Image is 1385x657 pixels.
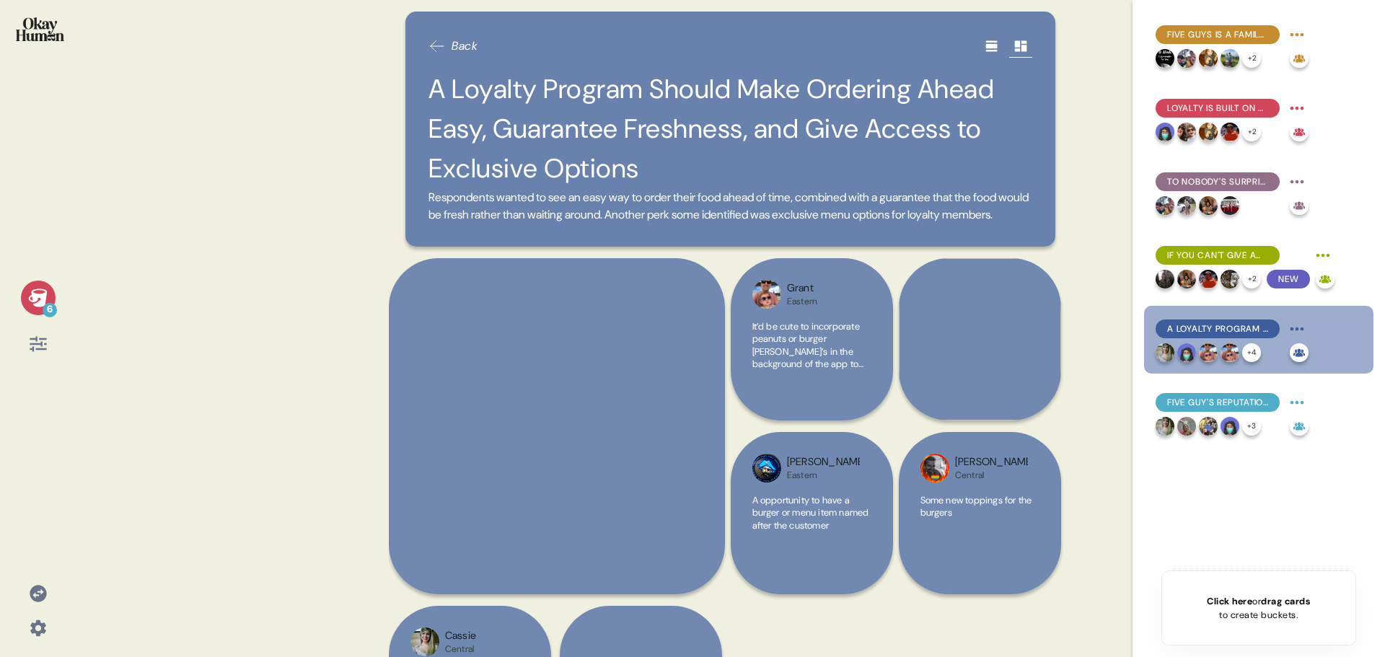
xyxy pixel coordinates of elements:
div: Central [955,469,1028,481]
img: profilepic_5275839909180446.jpg [1156,417,1174,436]
img: profilepic_5458669097583785.jpg [752,280,781,309]
div: 6 [43,303,57,317]
img: profilepic_5667015863349888.jpg [1156,196,1174,215]
img: profilepic_5275839909180446.jpg [1156,343,1174,362]
img: profilepic_5363181253735652.jpg [1199,196,1218,215]
div: Eastern [787,296,818,307]
img: profilepic_5583747425039170.jpg [1221,417,1239,436]
span: New [1267,270,1310,288]
div: + 2 [1242,270,1261,288]
h2: A Loyalty Program Should Make Ordering Ahead Easy, Guarantee Freshness, and Give Access to Exclus... [428,69,1032,189]
span: If You Can't Give Away Food, Merch Is a Good Alternative [1167,249,1268,262]
span: Loyalty is Built On Consistent Freshness... Especially When It Comes to Fries [1167,102,1268,115]
span: Five Guys Is a Family Restaurant [1167,28,1268,41]
div: Grant [787,281,818,296]
img: profilepic_5857534707604144.jpg [1177,417,1196,436]
img: profilepic_6130637230296965.jpg [1177,196,1196,215]
span: Five Guy's Reputation for Quality Give It a Leg Up [1167,396,1268,409]
img: profilepic_5667015863349888.jpg [1177,49,1196,68]
span: A opportunity to have a burger or menu item named after the customer [752,494,869,532]
div: [PERSON_NAME] [955,454,1028,470]
img: profilepic_8725511434141012.jpg [1199,417,1218,436]
img: profilepic_5458669097583785.jpg [1199,343,1218,362]
div: + 4 [1242,343,1261,362]
img: profilepic_5583747425039170.jpg [1177,343,1196,362]
span: Click here [1207,595,1252,607]
img: profilepic_5433717963377950.jpg [920,454,949,482]
div: or to create buckets. [1207,594,1310,622]
span: A Loyalty Program Should Make Ordering Ahead Easy, Guarantee Freshness, and Give Access to Exclus... [1167,322,1268,335]
div: + 2 [1242,123,1261,141]
div: + 2 [1242,49,1261,68]
img: profilepic_5440709246012284.jpg [1156,49,1174,68]
span: drag cards [1261,595,1310,607]
div: + 3 [1242,417,1261,436]
img: profilepic_8202180063189203.jpg [1221,270,1239,288]
img: profilepic_5275839909180446.jpg [410,627,439,656]
span: Respondents wanted to see an easy way to order their food ahead of time, combined with a guarante... [428,189,1032,224]
img: profilepic_5762431077109030.jpg [1199,123,1218,141]
img: profilepic_5363181253735652.jpg [1177,270,1196,288]
img: okayhuman.3b1b6348.png [16,17,64,41]
img: profilepic_5762431077109030.jpg [1199,49,1218,68]
div: Cassie [445,628,477,644]
img: profilepic_5583747425039170.jpg [1156,123,1174,141]
span: Back [452,38,478,55]
img: profilepic_5098272440284712.jpg [1221,123,1239,141]
img: profilepic_5458669097583785.jpg [1221,343,1239,362]
span: It’d be cute to incorporate peanuts or burger [PERSON_NAME]’s in the background of the app to rep... [752,320,870,535]
img: profilepic_5408874099201461.jpg [1156,270,1174,288]
img: profilepic_5448816035203744.jpg [1221,196,1239,215]
div: Central [445,643,477,655]
img: profilepic_5493100010810823.jpg [1221,49,1239,68]
img: profilepic_5430451747004701.jpg [752,454,781,482]
span: Some new toppings for the burgers [920,494,1032,519]
img: profilepic_5730732003645715.jpg [1177,123,1196,141]
div: [PERSON_NAME] [787,454,860,470]
img: profilepic_5098272440284712.jpg [1199,270,1218,288]
span: To Nobody's Surprise, Discounts Are The Expectation [1167,175,1268,188]
div: Eastern [787,469,860,481]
